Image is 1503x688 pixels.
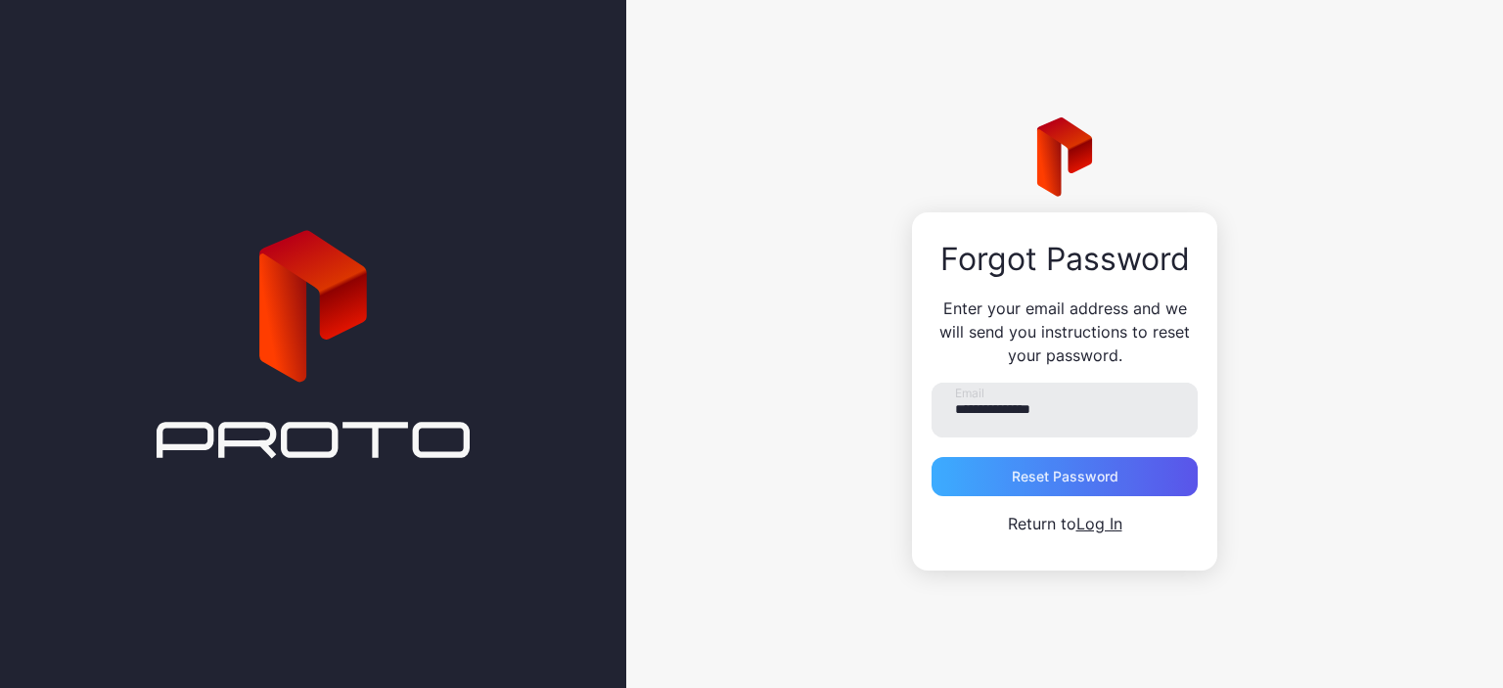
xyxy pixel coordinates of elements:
a: Log In [1076,514,1122,533]
div: Forgot Password [932,242,1198,277]
div: Reset Password [1012,469,1118,484]
p: Enter your email address and we will send you instructions to reset your password. [932,297,1198,367]
input: Email [932,383,1198,437]
button: Reset Password [932,457,1198,496]
p: Return to [932,512,1198,535]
